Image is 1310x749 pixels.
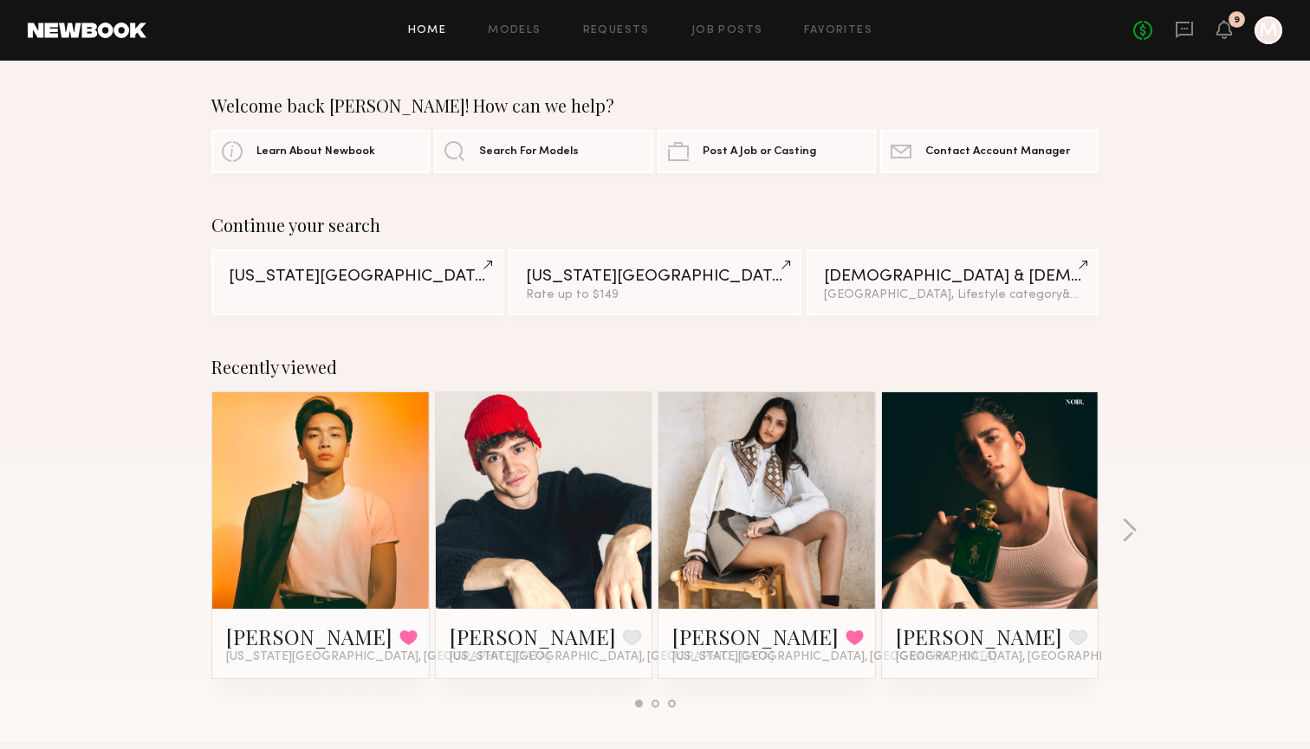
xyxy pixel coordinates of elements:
[479,146,579,158] span: Search For Models
[824,268,1081,285] div: [DEMOGRAPHIC_DATA] & [DEMOGRAPHIC_DATA] Models
[526,289,783,301] div: Rate up to $149
[226,650,550,664] span: [US_STATE][GEOGRAPHIC_DATA], [GEOGRAPHIC_DATA]
[896,623,1062,650] a: [PERSON_NAME]
[896,650,1154,664] span: [GEOGRAPHIC_DATA], [GEOGRAPHIC_DATA]
[658,130,876,173] a: Post A Job or Casting
[672,650,996,664] span: [US_STATE][GEOGRAPHIC_DATA], [GEOGRAPHIC_DATA]
[1255,16,1282,44] a: M
[450,650,774,664] span: [US_STATE][GEOGRAPHIC_DATA], [GEOGRAPHIC_DATA]
[450,623,616,650] a: [PERSON_NAME]
[703,146,816,158] span: Post A Job or Casting
[211,357,1099,378] div: Recently viewed
[691,25,763,36] a: Job Posts
[509,249,801,315] a: [US_STATE][GEOGRAPHIC_DATA]Rate up to $149
[211,130,430,173] a: Learn About Newbook
[229,268,486,285] div: [US_STATE][GEOGRAPHIC_DATA]
[488,25,541,36] a: Models
[583,25,650,36] a: Requests
[256,146,375,158] span: Learn About Newbook
[211,215,1099,236] div: Continue your search
[526,268,783,285] div: [US_STATE][GEOGRAPHIC_DATA]
[807,249,1099,315] a: [DEMOGRAPHIC_DATA] & [DEMOGRAPHIC_DATA] Models[GEOGRAPHIC_DATA], Lifestyle category&1other filter
[408,25,447,36] a: Home
[880,130,1099,173] a: Contact Account Manager
[672,623,839,650] a: [PERSON_NAME]
[1062,289,1137,300] span: & 1 other filter
[226,623,392,650] a: [PERSON_NAME]
[434,130,652,173] a: Search For Models
[211,249,503,315] a: [US_STATE][GEOGRAPHIC_DATA]
[925,146,1070,158] span: Contact Account Manager
[1234,16,1240,25] div: 9
[211,95,1099,116] div: Welcome back [PERSON_NAME]! How can we help?
[824,289,1081,301] div: [GEOGRAPHIC_DATA], Lifestyle category
[804,25,872,36] a: Favorites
